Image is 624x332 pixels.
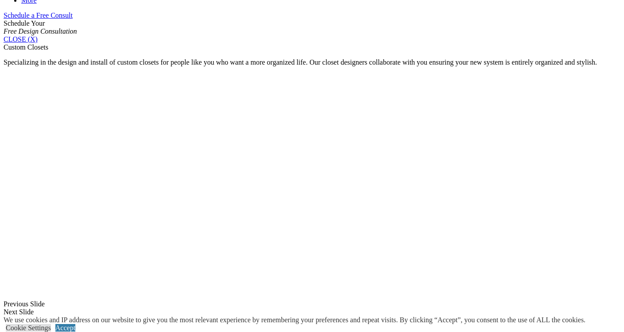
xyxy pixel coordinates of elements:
[4,19,77,35] span: Schedule Your
[4,43,48,51] span: Custom Closets
[4,12,73,19] a: Schedule a Free Consult (opens a dropdown menu)
[4,308,620,316] div: Next Slide
[4,27,77,35] em: Free Design Consultation
[55,324,75,332] a: Accept
[4,300,620,308] div: Previous Slide
[4,35,38,43] a: CLOSE (X)
[4,316,585,324] div: We use cookies and IP address on our website to give you the most relevant experience by remember...
[6,324,51,332] a: Cookie Settings
[4,58,620,66] p: Specializing in the design and install of custom closets for people like you who want a more orga...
